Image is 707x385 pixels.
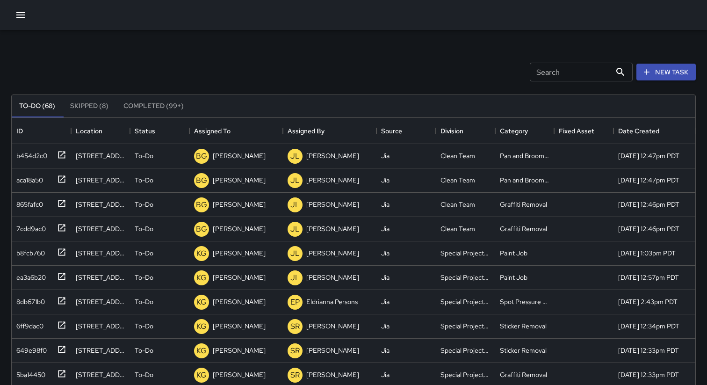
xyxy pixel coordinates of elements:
[76,321,126,331] div: 353 Kearny Street
[554,118,613,144] div: Fixed Asset
[290,297,300,308] p: EP
[13,318,43,331] div: 6ff9dac0
[290,175,300,186] p: JL
[306,224,359,233] p: [PERSON_NAME]
[440,297,491,306] div: Special Projects Team
[213,370,266,379] p: [PERSON_NAME]
[500,370,547,379] div: Graffiti Removal
[213,151,266,160] p: [PERSON_NAME]
[13,293,45,306] div: 8db671b0
[189,118,283,144] div: Assigned To
[618,273,679,282] div: 9/13/2025, 12:57pm PDT
[63,95,116,117] button: Skipped (8)
[135,151,153,160] p: To-Do
[13,342,47,355] div: 649e98f0
[381,151,390,160] div: Jia
[618,175,679,185] div: 9/14/2025, 12:47pm PDT
[194,118,231,144] div: Assigned To
[440,224,475,233] div: Clean Team
[13,366,45,379] div: 5ba14450
[135,248,153,258] p: To-Do
[500,321,547,331] div: Sticker Removal
[76,200,126,209] div: 700 Montgomery Street
[213,297,266,306] p: [PERSON_NAME]
[618,248,676,258] div: 9/13/2025, 1:03pm PDT
[76,118,102,144] div: Location
[618,151,679,160] div: 9/14/2025, 12:47pm PDT
[500,118,528,144] div: Category
[306,321,359,331] p: [PERSON_NAME]
[290,224,300,235] p: JL
[196,321,207,332] p: KG
[196,370,207,381] p: KG
[618,200,679,209] div: 9/14/2025, 12:46pm PDT
[76,297,126,306] div: 28 Fremont Street
[500,248,527,258] div: Paint Job
[440,151,475,160] div: Clean Team
[500,273,527,282] div: Paint Job
[290,345,300,356] p: SR
[76,273,126,282] div: 436 Jackson Street
[500,297,550,306] div: Spot Pressure Washing
[500,151,550,160] div: Pan and Broom Block Faces
[213,248,266,258] p: [PERSON_NAME]
[12,118,71,144] div: ID
[196,199,207,211] p: BG
[381,346,390,355] div: Jia
[76,224,126,233] div: 700 Montgomery Street
[290,199,300,211] p: JL
[135,346,153,355] p: To-Do
[196,151,207,162] p: BG
[559,118,594,144] div: Fixed Asset
[130,118,189,144] div: Status
[213,224,266,233] p: [PERSON_NAME]
[76,346,126,355] div: 359 Kearny Street
[500,175,550,185] div: Pan and Broom Block Faces
[13,220,46,233] div: 7cdd9ac0
[500,224,547,233] div: Graffiti Removal
[381,224,390,233] div: Jia
[196,175,207,186] p: BG
[12,95,63,117] button: To-Do (68)
[135,224,153,233] p: To-Do
[381,200,390,209] div: Jia
[500,200,547,209] div: Graffiti Removal
[618,321,679,331] div: 9/12/2025, 12:34pm PDT
[440,273,491,282] div: Special Projects Team
[618,346,679,355] div: 9/12/2025, 12:33pm PDT
[290,248,300,259] p: JL
[13,172,43,185] div: aca18a50
[76,248,126,258] div: 415 Sansome Street
[306,297,358,306] p: Eldrianna Persons
[71,118,130,144] div: Location
[618,118,659,144] div: Date Created
[613,118,695,144] div: Date Created
[440,370,491,379] div: Special Projects Team
[135,118,155,144] div: Status
[290,321,300,332] p: SR
[76,151,126,160] div: 700 Montgomery Street
[213,273,266,282] p: [PERSON_NAME]
[306,370,359,379] p: [PERSON_NAME]
[196,297,207,308] p: KG
[13,147,47,160] div: b454d2c0
[135,297,153,306] p: To-Do
[116,95,191,117] button: Completed (99+)
[196,345,207,356] p: KG
[213,200,266,209] p: [PERSON_NAME]
[306,273,359,282] p: [PERSON_NAME]
[13,269,46,282] div: ea3a6b20
[290,151,300,162] p: JL
[196,272,207,283] p: KG
[436,118,495,144] div: Division
[381,370,390,379] div: Jia
[196,224,207,235] p: BG
[135,370,153,379] p: To-Do
[381,175,390,185] div: Jia
[381,118,402,144] div: Source
[381,273,390,282] div: Jia
[290,370,300,381] p: SR
[381,248,390,258] div: Jia
[440,118,463,144] div: Division
[440,321,491,331] div: Special Projects Team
